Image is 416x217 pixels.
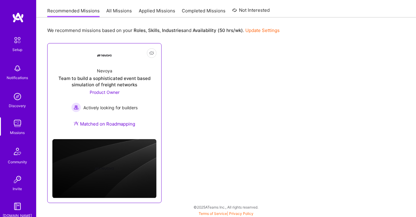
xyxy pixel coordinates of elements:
i: icon EyeClosed [149,51,154,56]
img: logo [12,12,24,23]
div: Nevoya [97,68,112,74]
a: Recommended Missions [47,8,100,18]
div: Setup [13,46,23,53]
a: Not Interested [232,7,270,18]
div: Discovery [9,103,26,109]
div: © 2025 ATeams Inc., All rights reserved. [36,199,416,215]
div: Community [8,159,27,165]
span: | [199,211,253,216]
a: Update Settings [245,27,280,33]
div: Missions [10,129,25,136]
div: Notifications [7,75,28,81]
img: bell [11,62,23,75]
a: Privacy Policy [229,211,253,216]
a: Applied Missions [139,8,175,18]
b: Roles [134,27,146,33]
img: Company logo [95,159,114,178]
img: discovery [11,91,23,103]
a: All Missions [107,8,132,18]
span: Product Owner [90,90,120,95]
p: We recommend missions based on your , , and . [47,27,280,34]
img: teamwork [11,117,23,129]
img: Ateam Purple Icon [74,121,79,126]
b: Availability (50 hrs/wk) [193,27,243,33]
b: Industries [162,27,184,33]
div: Team to build a sophisticated event based simulation of freight networks [52,75,157,88]
div: Invite [13,186,22,192]
span: Actively looking for builders [83,104,138,111]
img: cover [52,139,157,198]
img: Invite [11,174,23,186]
img: Community [10,144,25,159]
a: Terms of Service [199,211,227,216]
img: guide book [11,200,23,212]
a: Completed Missions [182,8,226,18]
a: Company LogoNevoyaTeam to build a sophisticated event based simulation of freight networksProduct... [52,48,157,134]
b: Skills [148,27,160,33]
img: setup [11,34,24,46]
img: Company Logo [97,54,112,57]
img: Actively looking for builders [71,103,81,112]
div: Matched on Roadmapping [74,121,135,127]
